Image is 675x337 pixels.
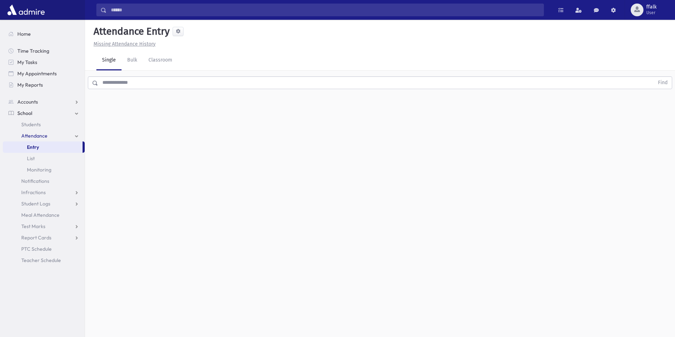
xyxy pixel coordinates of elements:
span: Student Logs [21,201,50,207]
a: Notifications [3,175,85,187]
a: Report Cards [3,232,85,243]
a: My Tasks [3,57,85,68]
span: Students [21,121,41,128]
a: List [3,153,85,164]
input: Search [107,4,544,16]
span: Accounts [17,99,38,105]
span: ffalk [646,4,657,10]
a: Entry [3,141,83,153]
a: Accounts [3,96,85,108]
a: Bulk [122,51,143,70]
span: PTC Schedule [21,246,52,252]
a: Meal Attendance [3,209,85,221]
a: Teacher Schedule [3,255,85,266]
a: Test Marks [3,221,85,232]
span: User [646,10,657,16]
a: School [3,108,85,119]
span: List [27,155,35,162]
span: Entry [27,144,39,150]
span: My Appointments [17,70,57,77]
a: Monitoring [3,164,85,175]
span: Time Tracking [17,48,49,54]
a: Infractions [3,187,85,198]
span: Infractions [21,189,46,196]
a: Time Tracking [3,45,85,57]
a: Students [3,119,85,130]
span: Monitoring [27,167,51,173]
u: Missing Attendance History [94,41,156,47]
a: Attendance [3,130,85,141]
a: Classroom [143,51,178,70]
span: Attendance [21,133,47,139]
a: My Appointments [3,68,85,79]
span: Test Marks [21,223,45,229]
button: Find [654,77,672,89]
a: My Reports [3,79,85,91]
span: My Reports [17,82,43,88]
span: My Tasks [17,59,37,65]
a: Missing Attendance History [91,41,156,47]
span: Meal Attendance [21,212,60,218]
span: Notifications [21,178,49,184]
h5: Attendance Entry [91,25,170,37]
a: Student Logs [3,198,85,209]
a: Home [3,28,85,40]
span: Teacher Schedule [21,257,61,263]
span: Home [17,31,31,37]
span: School [17,110,32,116]
span: Report Cards [21,234,51,241]
a: Single [96,51,122,70]
img: AdmirePro [6,3,46,17]
a: PTC Schedule [3,243,85,255]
